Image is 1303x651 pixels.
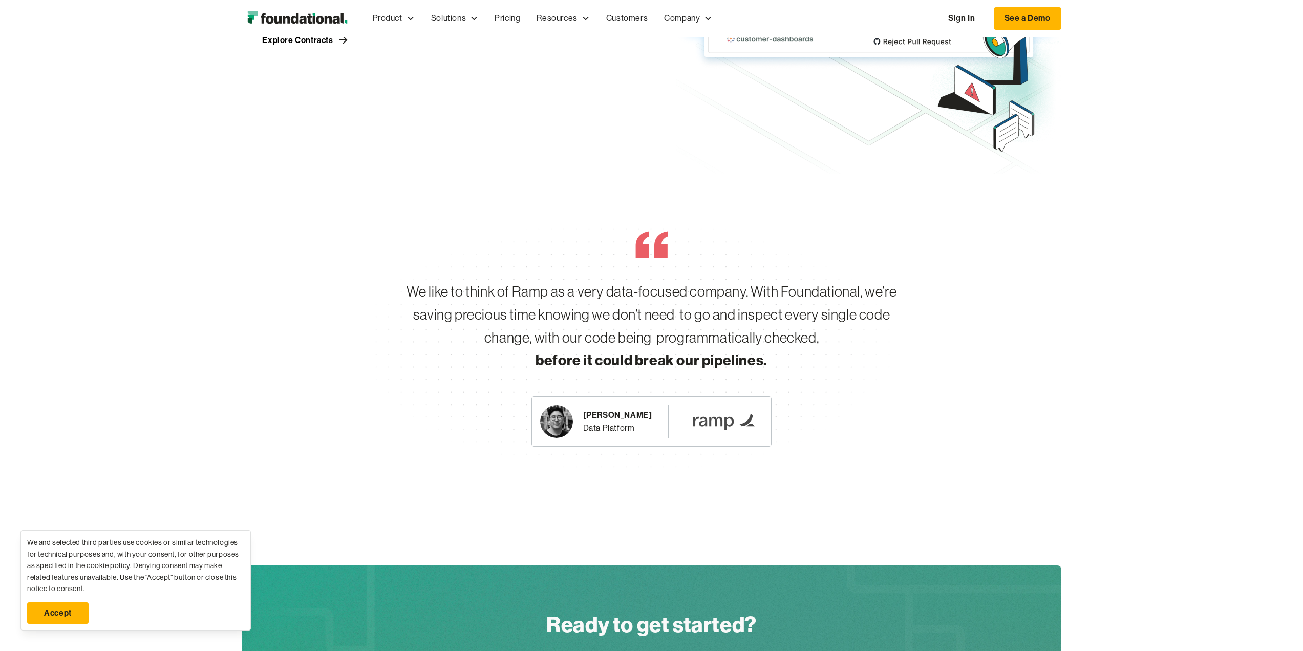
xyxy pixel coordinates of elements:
div: Data Platform [583,422,652,435]
div: [PERSON_NAME] [583,409,652,422]
div: We like to think of Ramp as a very data-focused company. With Foundational, we’re saving precious... [390,280,914,372]
img: Ramp Logo [685,407,763,436]
div: וידג'ט של צ'אט [1119,532,1303,651]
div: Resources [537,12,577,25]
div: Company [656,2,720,35]
a: Sign In [938,8,985,29]
div: Product [365,2,423,35]
img: Kevin Chao Photo [540,405,573,438]
h2: Ready to get started? [508,608,795,640]
a: Customers [598,2,656,35]
div: Explore Contracts [262,36,333,44]
a: home [242,8,352,29]
iframe: Chat Widget [1119,532,1303,651]
div: Solutions [423,2,486,35]
a: See a Demo [994,7,1061,30]
strong: before it could break our pipelines. [536,351,767,369]
div: Product [373,12,402,25]
div: We and selected third parties use cookies or similar technologies for technical purposes and, wit... [27,537,244,594]
a: Accept [27,602,89,624]
a: Explore Contracts [242,32,370,48]
div: Resources [528,2,597,35]
a: Pricing [486,2,528,35]
img: Foundational Logo [242,8,352,29]
div: Company [664,12,700,25]
div: Solutions [431,12,466,25]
